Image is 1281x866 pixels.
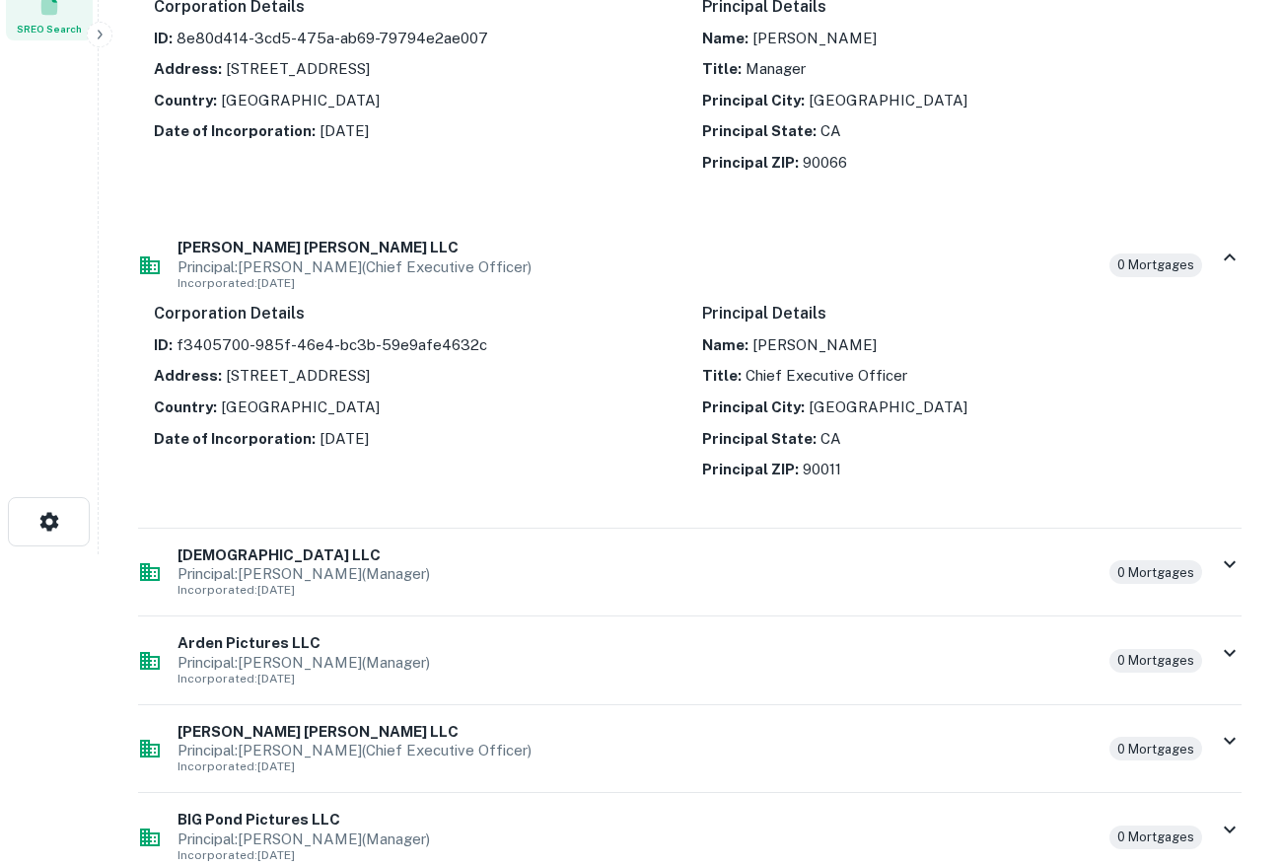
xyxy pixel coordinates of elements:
span: Incorporated: [DATE] [178,583,295,597]
span: 0 Mortgages [1109,563,1202,583]
strong: ID: [154,336,173,353]
strong: Country: [154,398,217,415]
div: [DEMOGRAPHIC_DATA] LLCPrincipal:[PERSON_NAME](Manager)Incorporated:[DATE]0 Mortgages [138,529,1242,602]
strong: Title: [702,367,742,384]
p: [DATE] [154,119,678,143]
p: [GEOGRAPHIC_DATA] [702,89,1227,112]
p: [GEOGRAPHIC_DATA] [702,396,1227,419]
h6: Corporation Details [154,302,678,325]
strong: Principal State: [702,122,817,139]
strong: Name: [702,30,748,46]
h6: BIG Pond Pictures LLC [178,809,1094,831]
p: [STREET_ADDRESS] [154,364,678,388]
p: Principal: [PERSON_NAME] (Chief Executive Officer) [178,259,1094,274]
strong: Principal ZIP: [702,154,799,171]
p: Principal: [PERSON_NAME] (Chief Executive Officer) [178,743,1094,758]
strong: Name: [702,336,748,353]
span: Incorporated: [DATE] [178,848,295,862]
p: [GEOGRAPHIC_DATA] [154,89,678,112]
strong: Principal City: [702,92,805,108]
h6: Arden Pictures LLC [178,632,1094,655]
p: CA [702,119,1227,143]
span: 0 Mortgages [1109,255,1202,275]
p: [DATE] [154,427,678,451]
h6: [DEMOGRAPHIC_DATA] LLC [178,544,1094,567]
strong: Principal State: [702,430,817,447]
p: Principal: [PERSON_NAME] (Manager) [178,655,1094,670]
div: [PERSON_NAME] [PERSON_NAME] LLCPrincipal:[PERSON_NAME](Chief Executive Officer)Incorporated:[DATE... [138,221,1242,294]
p: Manager [702,57,1227,81]
p: [GEOGRAPHIC_DATA] [154,396,678,419]
p: f3405700-985f-46e4-bc3b-59e9afe4632c [154,333,678,357]
h6: [PERSON_NAME] [PERSON_NAME] LLC [178,237,1094,259]
p: 90011 [702,458,1227,481]
strong: Address: [154,60,222,77]
strong: Title: [702,60,742,77]
p: CA [702,427,1227,451]
p: Principal: [PERSON_NAME] (Manager) [178,566,1094,581]
iframe: Chat Widget [1182,708,1281,803]
strong: Principal City: [702,398,805,415]
div: Arden Pictures LLCPrincipal:[PERSON_NAME](Manager)Incorporated:[DATE]0 Mortgages [138,616,1242,689]
strong: Address: [154,367,222,384]
strong: Principal ZIP: [702,461,799,477]
span: Incorporated: [DATE] [178,759,295,773]
h6: [PERSON_NAME] [PERSON_NAME] LLC [178,721,1094,744]
p: [STREET_ADDRESS] [154,57,678,81]
div: [PERSON_NAME] [PERSON_NAME] LLCPrincipal:[PERSON_NAME](Chief Executive Officer)Incorporated:[DATE... [138,705,1242,778]
span: Incorporated: [DATE] [178,276,295,290]
p: 8e80d414-3cd5-475a-ab69-79794e2ae007 [154,27,678,50]
strong: ID: [154,30,173,46]
strong: Date of Incorporation: [154,122,316,139]
p: [PERSON_NAME] [702,27,1227,50]
p: Chief Executive Officer [702,364,1227,388]
p: [PERSON_NAME] [702,333,1227,357]
span: 0 Mortgages [1109,740,1202,759]
p: Principal: [PERSON_NAME] (Manager) [178,831,1094,846]
span: SREO Search [17,21,82,36]
strong: Country: [154,92,217,108]
strong: Date of Incorporation: [154,430,316,447]
div: BIG Pond Pictures LLCPrincipal:[PERSON_NAME](Manager)Incorporated:[DATE]0 Mortgages [138,793,1242,866]
span: 0 Mortgages [1109,651,1202,671]
span: 0 Mortgages [1109,828,1202,847]
span: Incorporated: [DATE] [178,672,295,686]
p: 90066 [702,151,1227,175]
h6: Principal Details [702,302,1227,325]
